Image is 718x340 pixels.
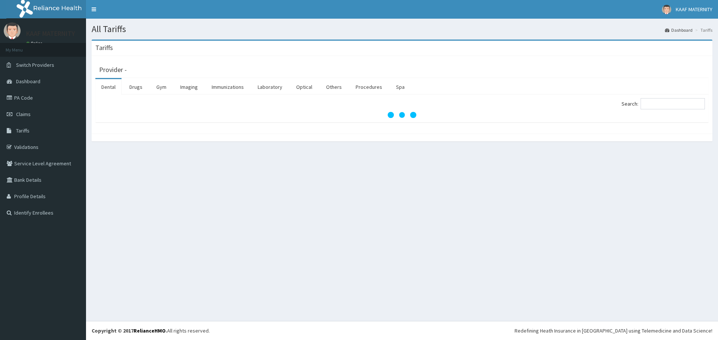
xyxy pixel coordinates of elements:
[134,327,166,334] a: RelianceHMO
[665,27,693,33] a: Dashboard
[662,5,671,14] img: User Image
[387,100,417,130] svg: audio-loading
[92,24,712,34] h1: All Tariffs
[16,62,54,68] span: Switch Providers
[693,27,712,33] li: Tariffs
[252,79,288,95] a: Laboratory
[123,79,148,95] a: Drugs
[206,79,250,95] a: Immunizations
[4,22,21,39] img: User Image
[622,98,705,109] label: Search:
[92,327,167,334] strong: Copyright © 2017 .
[26,30,75,37] p: KAAF MATERNITY
[390,79,411,95] a: Spa
[16,111,31,118] span: Claims
[515,327,712,334] div: Redefining Heath Insurance in [GEOGRAPHIC_DATA] using Telemedicine and Data Science!
[174,79,204,95] a: Imaging
[95,44,113,51] h3: Tariffs
[641,98,705,109] input: Search:
[290,79,318,95] a: Optical
[320,79,348,95] a: Others
[95,79,122,95] a: Dental
[16,78,40,85] span: Dashboard
[350,79,388,95] a: Procedures
[150,79,172,95] a: Gym
[99,66,127,73] h3: Provider -
[676,6,712,13] span: KAAF MATERNITY
[86,321,718,340] footer: All rights reserved.
[26,41,44,46] a: Online
[16,127,30,134] span: Tariffs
